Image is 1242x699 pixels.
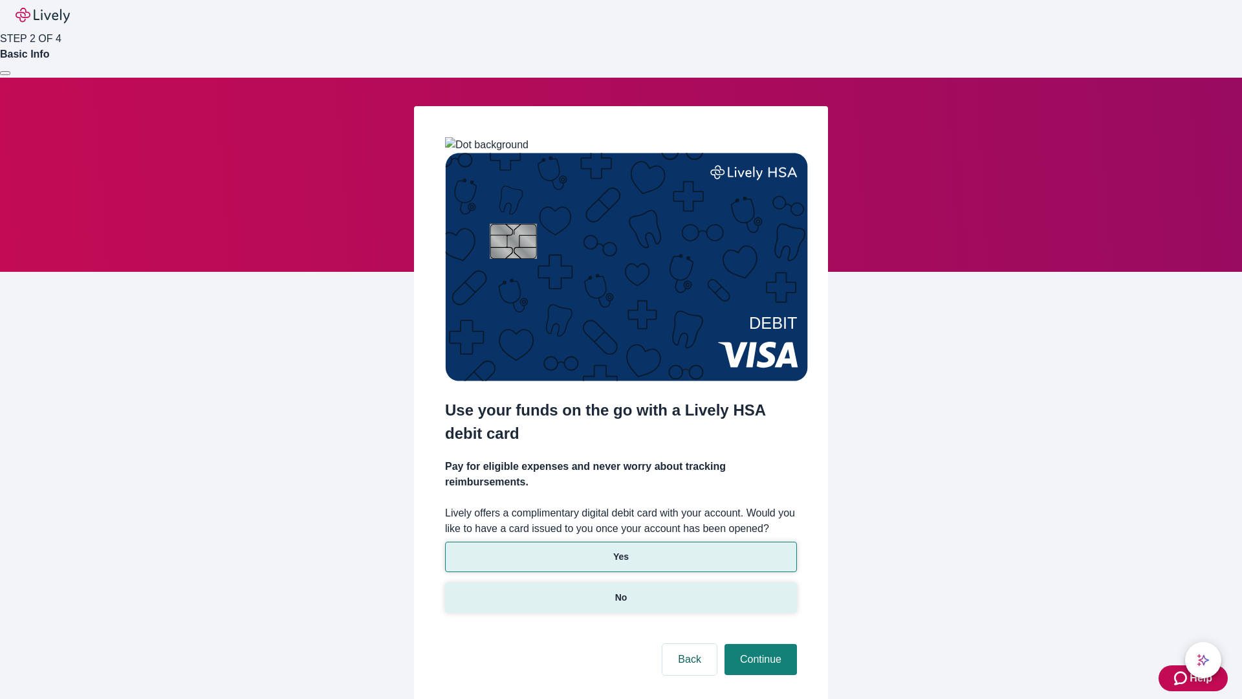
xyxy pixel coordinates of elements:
[613,550,629,564] p: Yes
[1190,671,1212,686] span: Help
[662,644,717,675] button: Back
[445,137,528,153] img: Dot background
[445,542,797,572] button: Yes
[445,399,797,445] h2: Use your funds on the go with a Lively HSA debit card
[724,644,797,675] button: Continue
[615,591,627,605] p: No
[445,459,797,490] h4: Pay for eligible expenses and never worry about tracking reimbursements.
[445,582,797,613] button: No
[1159,665,1228,691] button: Zendesk support iconHelp
[445,505,797,537] label: Lively offers a complimentary digital debit card with your account. Would you like to have a card...
[1174,671,1190,686] svg: Zendesk support icon
[1185,642,1221,678] button: chat
[445,153,808,381] img: Debit card
[1197,654,1210,667] svg: Lively AI Assistant
[16,8,70,23] img: Lively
